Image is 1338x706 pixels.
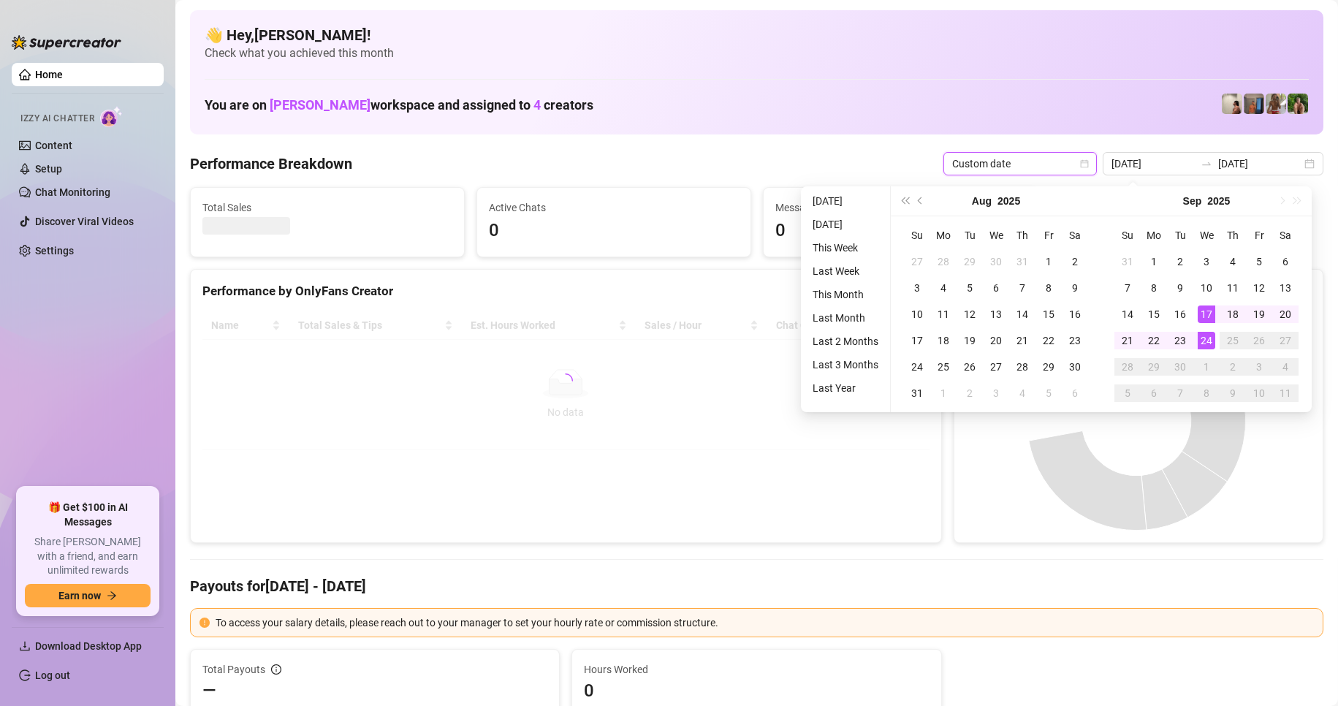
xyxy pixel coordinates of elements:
[1193,222,1220,248] th: We
[1066,279,1084,297] div: 9
[1014,305,1031,323] div: 14
[908,305,926,323] div: 10
[957,354,983,380] td: 2025-08-26
[35,216,134,227] a: Discover Viral Videos
[961,358,978,376] div: 26
[961,384,978,402] div: 2
[1250,332,1268,349] div: 26
[1167,275,1193,301] td: 2025-09-09
[270,97,370,113] span: [PERSON_NAME]
[1171,305,1189,323] div: 16
[1198,332,1215,349] div: 24
[1277,358,1294,376] div: 4
[1009,222,1035,248] th: Th
[935,332,952,349] div: 18
[1198,305,1215,323] div: 17
[1145,384,1163,402] div: 6
[584,661,929,677] span: Hours Worked
[1035,222,1062,248] th: Fr
[1111,156,1195,172] input: Start date
[930,327,957,354] td: 2025-08-18
[1009,301,1035,327] td: 2025-08-14
[533,97,541,113] span: 4
[1277,384,1294,402] div: 11
[1040,253,1057,270] div: 1
[1246,327,1272,354] td: 2025-09-26
[202,661,265,677] span: Total Payouts
[983,301,1009,327] td: 2025-08-13
[1272,248,1299,275] td: 2025-09-06
[935,358,952,376] div: 25
[216,615,1314,631] div: To access your salary details, please reach out to your manager to set your hourly rate or commis...
[1224,358,1242,376] div: 2
[1246,380,1272,406] td: 2025-10-10
[983,222,1009,248] th: We
[202,200,452,216] span: Total Sales
[1193,248,1220,275] td: 2025-09-03
[202,679,216,702] span: —
[19,640,31,652] span: download
[1272,275,1299,301] td: 2025-09-13
[952,153,1088,175] span: Custom date
[1062,380,1088,406] td: 2025-09-06
[1080,159,1089,168] span: calendar
[1220,354,1246,380] td: 2025-10-02
[1246,248,1272,275] td: 2025-09-05
[1198,253,1215,270] div: 3
[904,222,930,248] th: Su
[935,384,952,402] div: 1
[1167,380,1193,406] td: 2025-10-07
[1220,248,1246,275] td: 2025-09-04
[1171,253,1189,270] div: 2
[983,275,1009,301] td: 2025-08-06
[1119,305,1136,323] div: 14
[807,379,884,397] li: Last Year
[961,253,978,270] div: 29
[1040,358,1057,376] div: 29
[1035,248,1062,275] td: 2025-08-01
[987,332,1005,349] div: 20
[1220,275,1246,301] td: 2025-09-11
[1062,275,1088,301] td: 2025-08-09
[1272,354,1299,380] td: 2025-10-04
[987,384,1005,402] div: 3
[957,301,983,327] td: 2025-08-12
[1062,222,1088,248] th: Sa
[1250,358,1268,376] div: 3
[1193,327,1220,354] td: 2025-09-24
[1246,301,1272,327] td: 2025-09-19
[1145,279,1163,297] div: 8
[1035,301,1062,327] td: 2025-08-15
[1119,332,1136,349] div: 21
[1141,275,1167,301] td: 2025-09-08
[1119,253,1136,270] div: 31
[1009,354,1035,380] td: 2025-08-28
[1062,248,1088,275] td: 2025-08-02
[908,358,926,376] div: 24
[807,356,884,373] li: Last 3 Months
[1062,327,1088,354] td: 2025-08-23
[1035,380,1062,406] td: 2025-09-05
[1220,327,1246,354] td: 2025-09-25
[1246,275,1272,301] td: 2025-09-12
[1009,327,1035,354] td: 2025-08-21
[1244,94,1264,114] img: Wayne
[1009,248,1035,275] td: 2025-07-31
[987,305,1005,323] div: 13
[205,45,1309,61] span: Check what you achieved this month
[1014,384,1031,402] div: 4
[1066,358,1084,376] div: 30
[961,279,978,297] div: 5
[904,327,930,354] td: 2025-08-17
[100,106,123,127] img: AI Chatter
[807,286,884,303] li: This Month
[1145,253,1163,270] div: 1
[1224,384,1242,402] div: 9
[930,354,957,380] td: 2025-08-25
[1066,253,1084,270] div: 2
[107,591,117,601] span: arrow-right
[930,222,957,248] th: Mo
[775,200,1025,216] span: Messages Sent
[1250,384,1268,402] div: 10
[1167,354,1193,380] td: 2025-09-30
